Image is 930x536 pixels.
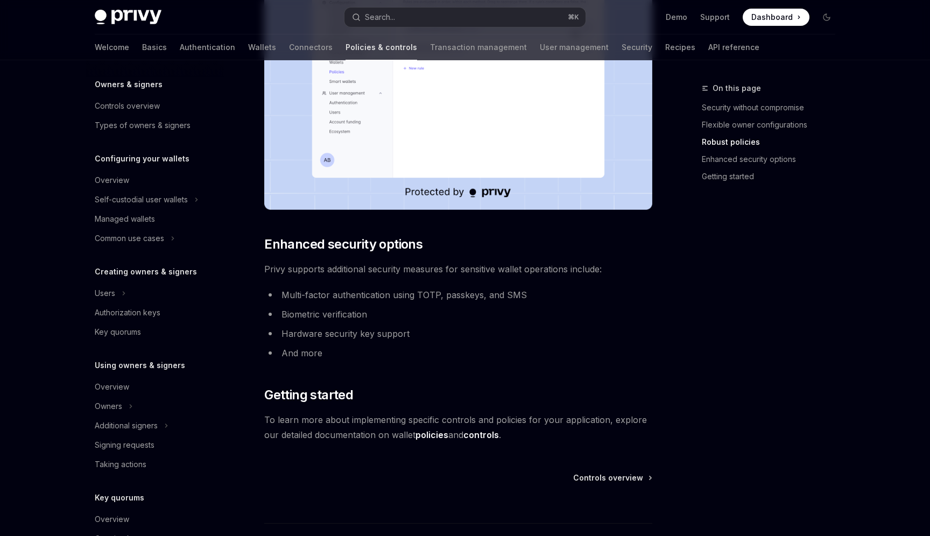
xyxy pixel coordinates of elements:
[264,412,652,442] span: To learn more about implementing specific controls and policies for your application, explore our...
[180,34,235,60] a: Authentication
[708,34,759,60] a: API reference
[95,119,191,132] div: Types of owners & signers
[95,306,160,319] div: Authorization keys
[86,377,224,397] a: Overview
[264,236,422,253] span: Enhanced security options
[95,10,161,25] img: dark logo
[568,13,579,22] span: ⌘ K
[666,12,687,23] a: Demo
[95,34,129,60] a: Welcome
[415,429,448,441] a: policies
[95,458,146,471] div: Taking actions
[289,34,333,60] a: Connectors
[264,287,652,302] li: Multi-factor authentication using TOTP, passkeys, and SMS
[86,322,224,342] a: Key quorums
[702,168,844,185] a: Getting started
[95,439,154,452] div: Signing requests
[751,12,793,23] span: Dashboard
[702,116,844,133] a: Flexible owner configurations
[248,34,276,60] a: Wallets
[95,326,141,338] div: Key quorums
[573,472,651,483] a: Controls overview
[264,326,652,341] li: Hardware security key support
[264,345,652,361] li: And more
[95,419,158,432] div: Additional signers
[700,12,730,23] a: Support
[95,213,155,225] div: Managed wallets
[264,307,652,322] li: Biometric verification
[573,472,643,483] span: Controls overview
[346,34,417,60] a: Policies & controls
[142,34,167,60] a: Basics
[264,262,652,277] span: Privy supports additional security measures for sensitive wallet operations include:
[702,151,844,168] a: Enhanced security options
[818,9,835,26] button: Toggle dark mode
[95,152,189,165] h5: Configuring your wallets
[264,386,353,404] span: Getting started
[86,510,224,529] a: Overview
[95,100,160,112] div: Controls overview
[95,78,163,91] h5: Owners & signers
[540,34,609,60] a: User management
[95,287,115,300] div: Users
[86,455,224,474] a: Taking actions
[95,193,188,206] div: Self-custodial user wallets
[95,380,129,393] div: Overview
[95,513,129,526] div: Overview
[95,359,185,372] h5: Using owners & signers
[622,34,652,60] a: Security
[344,8,586,27] button: Search...⌘K
[86,171,224,190] a: Overview
[86,96,224,116] a: Controls overview
[95,491,144,504] h5: Key quorums
[463,429,499,441] a: controls
[95,174,129,187] div: Overview
[365,11,395,24] div: Search...
[430,34,527,60] a: Transaction management
[95,232,164,245] div: Common use cases
[86,116,224,135] a: Types of owners & signers
[86,435,224,455] a: Signing requests
[95,400,122,413] div: Owners
[86,303,224,322] a: Authorization keys
[95,265,197,278] h5: Creating owners & signers
[665,34,695,60] a: Recipes
[702,99,844,116] a: Security without compromise
[702,133,844,151] a: Robust policies
[86,209,224,229] a: Managed wallets
[713,82,761,95] span: On this page
[743,9,809,26] a: Dashboard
